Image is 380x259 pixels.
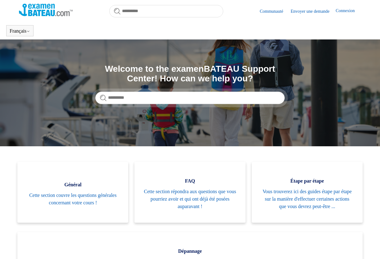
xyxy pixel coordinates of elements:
span: Cette section répondra aux questions que vous pourriez avoir et qui ont déjà été posées auparavant ! [144,188,236,210]
input: Rechercher [109,5,223,17]
span: Cette section couvre les questions générales concernant votre cours ! [27,192,119,207]
span: Étape par étape [261,177,353,185]
a: FAQ Cette section répondra aux questions que vous pourriez avoir et qui ont déjà été posées aupar... [134,162,245,223]
span: Dépannage [27,248,353,255]
a: Connexion [336,7,361,15]
a: Communauté [260,8,289,15]
span: Général [27,181,119,189]
a: Général Cette section couvre les questions générales concernant votre cours ! [17,162,128,223]
a: Envoyer une demande [291,8,336,15]
span: FAQ [144,177,236,185]
h1: Welcome to the examenBATEAU Support Center! How can we help you? [95,64,285,84]
button: Français [10,28,30,34]
input: Rechercher [95,92,285,104]
img: Page d’accueil du Centre d’aide Examen Bateau [19,4,73,16]
span: Vous trouverez ici des guides étape par étape sur la manière d'effectuer certaines actions que vo... [261,188,353,210]
a: Étape par étape Vous trouverez ici des guides étape par étape sur la manière d'effectuer certaine... [252,162,363,223]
